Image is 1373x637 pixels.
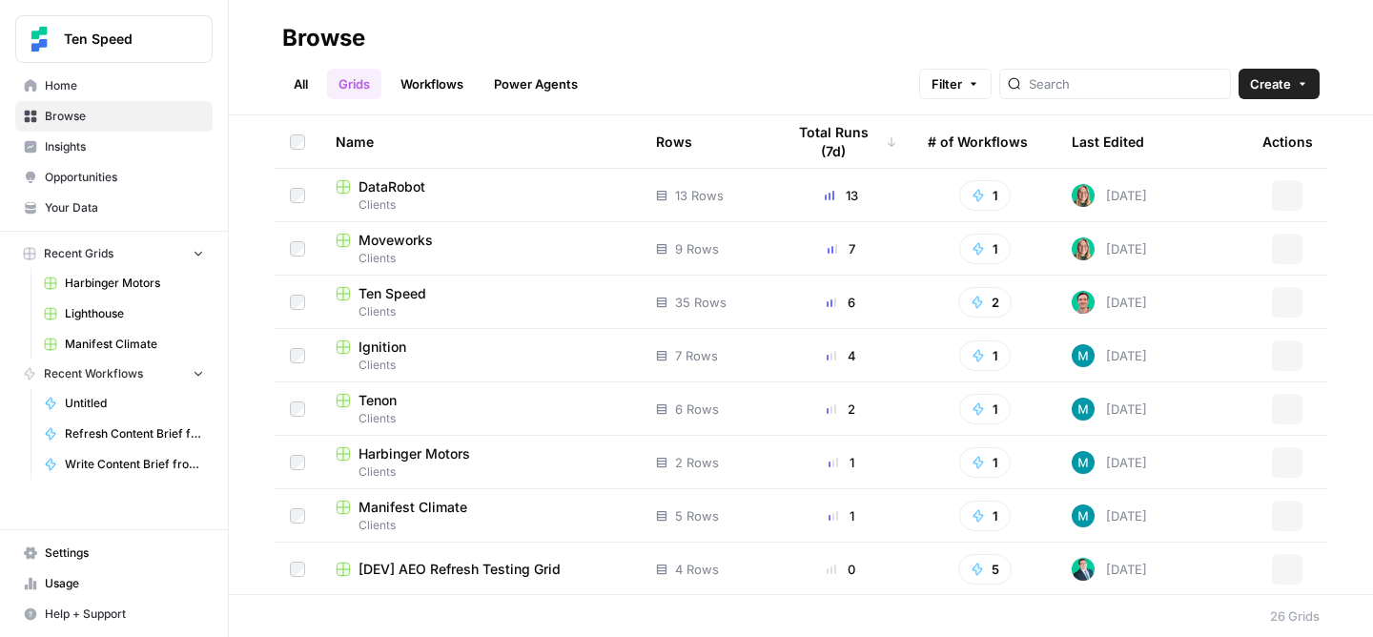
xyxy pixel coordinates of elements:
[336,391,625,427] a: TenonClients
[336,517,625,534] span: Clients
[336,115,625,168] div: Name
[336,357,625,374] span: Clients
[336,284,625,320] a: Ten SpeedClients
[1072,398,1095,421] img: 9k9gt13slxq95qn7lcfsj5lxmi7v
[15,193,213,223] a: Your Data
[675,293,727,312] span: 35 Rows
[359,338,406,357] span: Ignition
[1239,69,1320,99] button: Create
[44,365,143,382] span: Recent Workflows
[482,69,589,99] a: Power Agents
[1072,398,1147,421] div: [DATE]
[1072,451,1095,474] img: 9k9gt13slxq95qn7lcfsj5lxmi7v
[1072,504,1095,527] img: 9k9gt13slxq95qn7lcfsj5lxmi7v
[359,231,433,250] span: Moveworks
[959,501,1011,531] button: 1
[15,538,213,568] a: Settings
[15,71,213,101] a: Home
[959,394,1011,424] button: 1
[785,400,897,419] div: 2
[959,180,1011,211] button: 1
[1072,344,1147,367] div: [DATE]
[785,453,897,472] div: 1
[919,69,992,99] button: Filter
[785,239,897,258] div: 7
[15,132,213,162] a: Insights
[785,293,897,312] div: 6
[359,498,467,517] span: Manifest Climate
[336,338,625,374] a: IgnitionClients
[675,506,719,525] span: 5 Rows
[1250,74,1291,93] span: Create
[928,115,1028,168] div: # of Workflows
[1072,504,1147,527] div: [DATE]
[65,275,204,292] span: Harbinger Motors
[1072,237,1147,260] div: [DATE]
[65,395,204,412] span: Untitled
[675,239,719,258] span: 9 Rows
[359,177,425,196] span: DataRobot
[959,340,1011,371] button: 1
[359,284,426,303] span: Ten Speed
[282,69,319,99] a: All
[336,177,625,214] a: DataRobotClients
[1072,291,1147,314] div: [DATE]
[45,545,204,562] span: Settings
[15,162,213,193] a: Opportunities
[958,554,1012,585] button: 5
[1072,451,1147,474] div: [DATE]
[35,298,213,329] a: Lighthouse
[1072,291,1095,314] img: 1eahkienco7l9xb1thyc3hpt8xf6
[15,599,213,629] button: Help + Support
[785,115,897,168] div: Total Runs (7d)
[785,560,897,579] div: 0
[675,400,719,419] span: 6 Rows
[959,447,1011,478] button: 1
[45,169,204,186] span: Opportunities
[15,239,213,268] button: Recent Grids
[1262,115,1313,168] div: Actions
[45,606,204,623] span: Help + Support
[336,498,625,534] a: Manifest ClimateClients
[336,196,625,214] span: Clients
[675,560,719,579] span: 4 Rows
[65,336,204,353] span: Manifest Climate
[336,444,625,481] a: Harbinger MotorsClients
[1072,558,1095,581] img: loq7q7lwz012dtl6ci9jrncps3v6
[359,391,397,410] span: Tenon
[958,287,1012,318] button: 2
[359,444,470,463] span: Harbinger Motors
[675,346,718,365] span: 7 Rows
[45,77,204,94] span: Home
[35,388,213,419] a: Untitled
[359,560,561,579] span: [DEV] AEO Refresh Testing Grid
[1072,344,1095,367] img: 9k9gt13slxq95qn7lcfsj5lxmi7v
[282,23,365,53] div: Browse
[64,30,179,49] span: Ten Speed
[1072,558,1147,581] div: [DATE]
[336,250,625,267] span: Clients
[22,22,56,56] img: Ten Speed Logo
[1072,184,1147,207] div: [DATE]
[389,69,475,99] a: Workflows
[65,425,204,442] span: Refresh Content Brief from Keyword [DEV]
[785,506,897,525] div: 1
[35,268,213,298] a: Harbinger Motors
[15,360,213,388] button: Recent Workflows
[336,303,625,320] span: Clients
[65,456,204,473] span: Write Content Brief from Keyword [DEV]
[1072,184,1095,207] img: clj2pqnt5d80yvglzqbzt3r6x08a
[15,15,213,63] button: Workspace: Ten Speed
[45,575,204,592] span: Usage
[656,115,692,168] div: Rows
[1270,606,1320,626] div: 26 Grids
[327,69,381,99] a: Grids
[785,346,897,365] div: 4
[336,463,625,481] span: Clients
[959,234,1011,264] button: 1
[15,568,213,599] a: Usage
[1072,237,1095,260] img: clj2pqnt5d80yvglzqbzt3r6x08a
[336,410,625,427] span: Clients
[785,186,897,205] div: 13
[35,419,213,449] a: Refresh Content Brief from Keyword [DEV]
